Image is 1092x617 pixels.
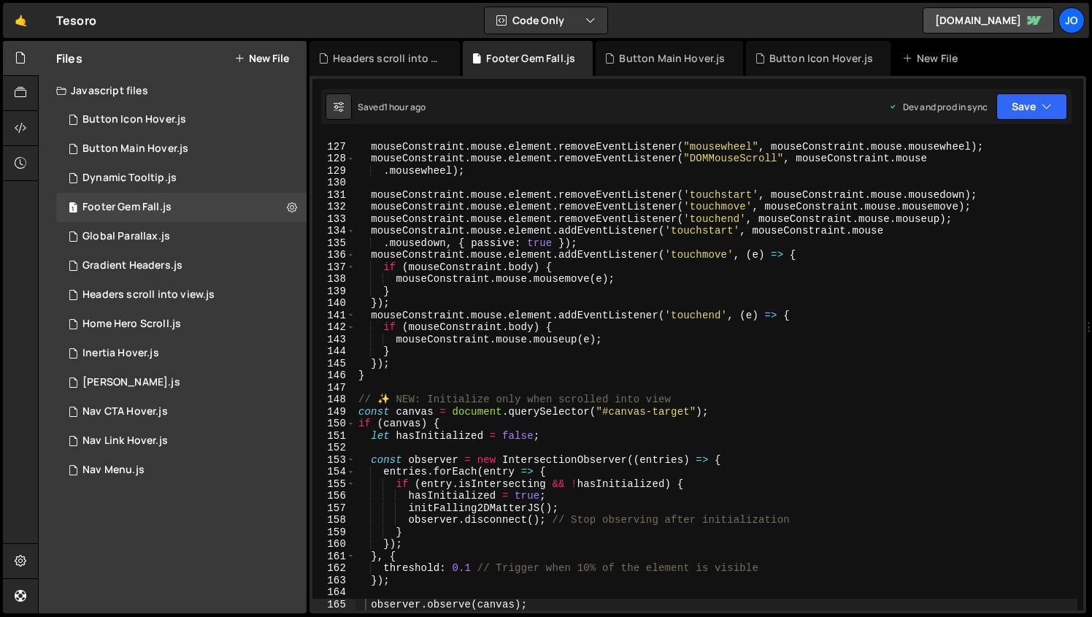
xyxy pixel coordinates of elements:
div: 141 [312,310,355,322]
div: 142 [312,321,355,334]
div: 154 [312,466,355,478]
div: 137 [312,261,355,274]
div: 159 [312,526,355,539]
div: 17308/48422.js [56,164,307,193]
div: 150 [312,418,355,430]
div: Button Main Hover.js [82,142,188,156]
div: Javascript files [39,76,307,105]
div: 164 [312,586,355,599]
h2: Files [56,50,82,66]
div: 17308/48450.js [56,193,307,222]
div: Nav Link Hover.js [82,434,168,448]
a: Jo [1058,7,1085,34]
div: 17308/48449.js [56,105,307,134]
div: Global Parallax.js [82,230,170,243]
div: 157 [312,502,355,515]
div: 152 [312,442,355,454]
div: 148 [312,394,355,406]
button: New File [234,53,289,64]
div: 151 [312,430,355,442]
div: Nav Menu.js [82,464,145,477]
a: [DOMAIN_NAME] [923,7,1054,34]
div: Gradient Headers.js [82,259,182,272]
div: Saved [358,101,426,113]
div: Button Icon Hover.js [769,51,873,66]
div: 17308/48433.js [56,339,307,368]
div: 1 hour ago [384,101,426,113]
div: Home Hero Scroll.js [82,318,181,331]
div: 17308/48212.js [56,310,307,339]
div: 135 [312,237,355,250]
div: Footer Gem Fall.js [486,51,575,66]
div: 144 [312,345,355,358]
div: 143 [312,334,355,346]
div: Headers scroll into view.js [333,51,442,66]
div: 140 [312,297,355,310]
div: 133 [312,213,355,226]
div: 145 [312,358,355,370]
div: 162 [312,562,355,575]
div: 136 [312,249,355,261]
div: 139 [312,285,355,298]
div: Dev and prod in sync [888,101,988,113]
div: Dynamic Tooltip.js [82,172,177,185]
div: 129 [312,165,355,177]
div: Inertia Hover.js [82,347,159,360]
div: 127 [312,141,355,153]
div: Button Icon Hover.js [82,113,186,126]
div: 132 [312,201,355,213]
div: 138 [312,273,355,285]
div: 17308/48392.js [56,368,307,397]
div: 17308/48184.js [56,456,307,485]
div: 161 [312,551,355,563]
div: 165 [312,599,355,611]
div: Tesoro [56,12,96,29]
div: Button Main Hover.js [619,51,725,66]
div: 153 [312,454,355,467]
div: Nav CTA Hover.js [82,405,168,418]
div: 160 [312,538,355,551]
div: 17308/48089.js [56,134,307,164]
div: 130 [312,177,355,189]
div: 17308/48441.js [56,280,307,310]
div: 128 [312,153,355,165]
div: Footer Gem Fall.js [82,201,172,214]
div: Headers scroll into view.js [82,288,215,302]
span: 1 [69,203,77,215]
div: New File [902,51,964,66]
div: 158 [312,514,355,526]
div: 134 [312,225,355,237]
div: 17308/48388.js [56,222,307,251]
div: 163 [312,575,355,587]
div: 149 [312,406,355,418]
div: 155 [312,478,355,491]
button: Save [996,93,1067,120]
div: 17308/48103.js [56,426,307,456]
div: 146 [312,369,355,382]
div: 156 [312,490,355,502]
div: [PERSON_NAME].js [82,376,180,389]
a: 🤙 [3,3,39,38]
div: 17308/48125.js [56,397,307,426]
button: Code Only [485,7,607,34]
div: 17308/48367.js [56,251,307,280]
div: 131 [312,189,355,202]
div: 147 [312,382,355,394]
